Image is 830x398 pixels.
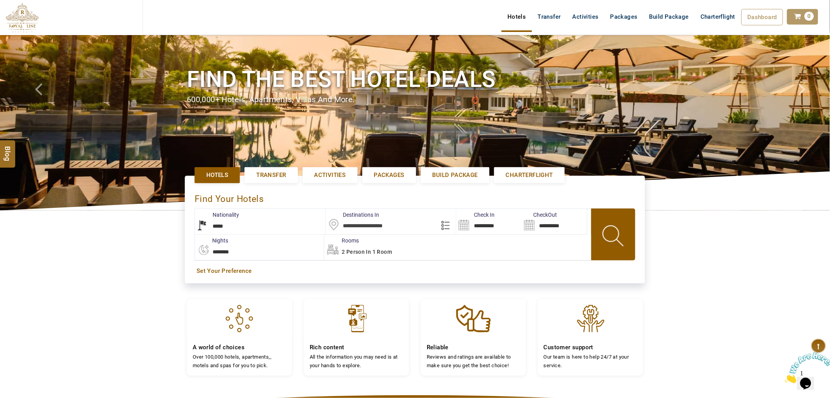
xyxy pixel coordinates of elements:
span: Packages [374,171,404,179]
div: 600,000+ hotels, apartments, villas and more. [187,94,643,105]
label: Destinations In [326,211,380,219]
a: Hotels [195,167,240,183]
img: Chat attention grabber [3,3,51,34]
input: Search [456,209,521,234]
span: Activities [314,171,346,179]
a: Build Package [421,167,489,183]
a: Transfer [532,9,567,25]
h1: Find the best hotel deals [187,65,643,94]
a: Set Your Preference [197,267,633,275]
a: Activities [567,9,605,25]
label: Rooms [324,237,359,244]
label: nights [195,237,228,244]
span: Charterflight [701,13,735,20]
a: Build Package [644,9,695,25]
span: Hotels [206,171,228,179]
img: The Royal Line Holidays [6,3,39,33]
a: 0 [787,9,818,25]
p: Reviews and ratings are available to make sure you get the best choice! [427,353,520,370]
div: Find Your Hotels [195,186,635,209]
a: Charterflight [695,9,741,25]
label: Check In [456,211,495,219]
span: Blog [3,147,13,153]
span: Charterflight [506,171,553,179]
p: Our team is here to help 24/7 at your service. [544,353,637,370]
a: Packages [362,167,416,183]
h4: Customer support [544,344,637,351]
h4: A world of choices [193,344,286,351]
a: Hotels [502,9,532,25]
span: 0 [805,12,814,21]
label: CheckOut [522,211,557,219]
span: 1 [3,3,6,10]
a: Packages [605,9,644,25]
iframe: chat widget [782,349,830,386]
label: Nationality [195,211,239,219]
span: Dashboard [748,14,777,21]
a: Activities [303,167,358,183]
span: 2 Person in 1 Room [342,249,392,255]
h4: Rich content [310,344,403,351]
h4: Reliable [427,344,520,351]
a: Transfer [245,167,298,183]
a: Charterflight [494,167,565,183]
input: Search [522,209,587,234]
span: Transfer [256,171,286,179]
span: Build Package [433,171,478,179]
p: Over 100,000 hotels, apartments,, motels and spas for you to pick. [193,353,286,370]
p: All the information you may need is at your hands to explore. [310,353,403,370]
